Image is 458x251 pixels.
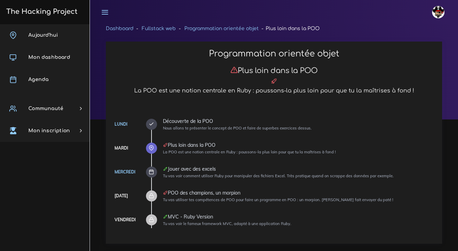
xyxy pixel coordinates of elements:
div: Découverte de la POO [163,119,435,124]
span: Aujourd'hui [28,33,58,38]
a: Lundi [114,122,127,127]
div: POO des champions, un morpion [163,190,435,195]
div: Plus loin dans la POO [163,143,435,147]
img: avatar [432,6,445,18]
li: Plus loin dans la POO [259,24,320,33]
div: [DATE] [114,192,128,200]
small: Tu vas voir le fameux framework MVC, adapté à une application Ruby. [163,221,291,226]
small: Nous allons te présenter le concept de POO et faire de superbes exercices dessus. [163,126,312,131]
small: Tu vas utiliser tes compétences de POO pour faire un programme en POO : un morpion. [PERSON_NAME]... [163,197,393,202]
span: Mon dashboard [28,55,70,60]
a: Fullstack web [142,26,176,31]
h3: Plus loin dans la POO [113,66,435,75]
h3: The Hacking Project [4,8,77,16]
small: La POO est une notion centrale en Ruby : poussons-la plus loin pour que tu la maîtrises à fond ! [163,150,336,154]
span: Mon inscription [28,128,70,133]
span: Communauté [28,106,63,111]
a: Mercredi [114,169,135,174]
h2: Programmation orientée objet [113,49,435,59]
a: Programmation orientée objet [184,26,259,31]
h5: La POO est une notion centrale en Ruby : poussons-la plus loin pour que tu la maîtrises à fond ! [113,88,435,94]
a: Dashboard [106,26,134,31]
span: Agenda [28,77,48,82]
div: Mardi [114,144,128,152]
div: Jouer avec des excels [163,167,435,171]
small: Tu vas voir comment utiliser Ruby pour manipuler des fichiers Excel. Très pratique quand on scrap... [163,173,394,178]
div: Vendredi [114,216,136,224]
div: MVC - Ruby Version [163,214,435,219]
